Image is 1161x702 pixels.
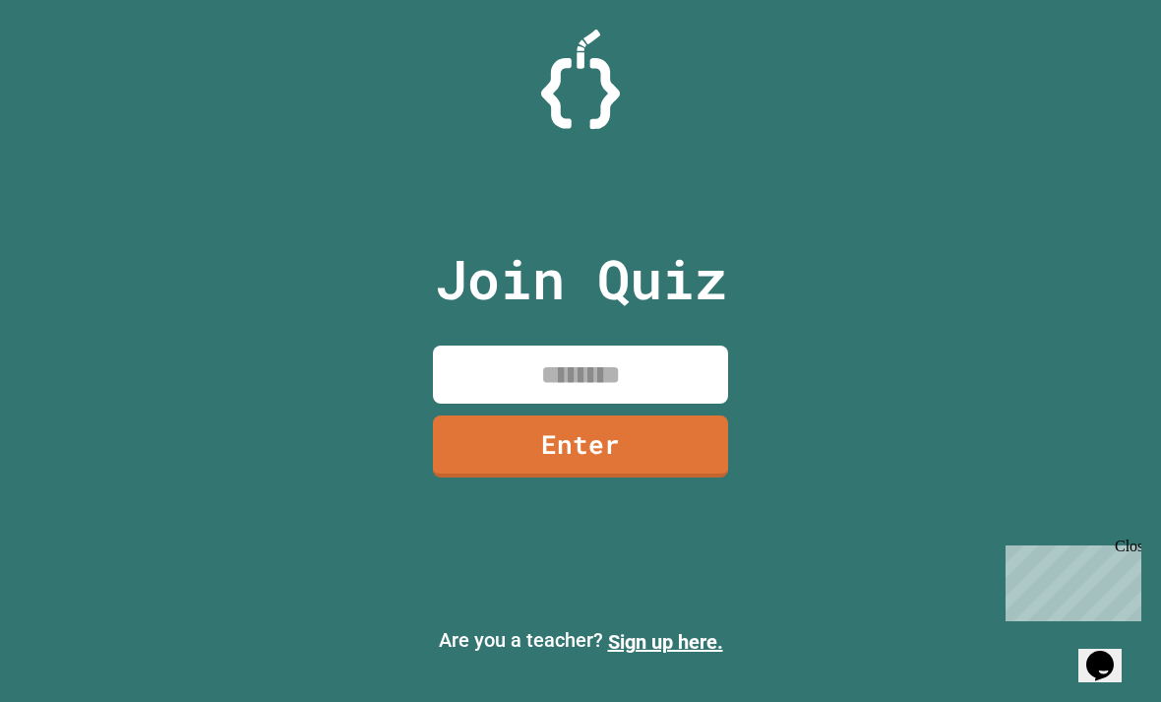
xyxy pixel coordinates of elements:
iframe: chat widget [998,538,1141,621]
p: Join Quiz [435,238,727,320]
img: Logo.svg [541,30,620,129]
a: Enter [433,415,728,478]
iframe: chat widget [1078,623,1141,682]
div: Chat with us now!Close [8,8,136,125]
a: Sign up here. [608,630,723,654]
p: Are you a teacher? [16,625,1145,657]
